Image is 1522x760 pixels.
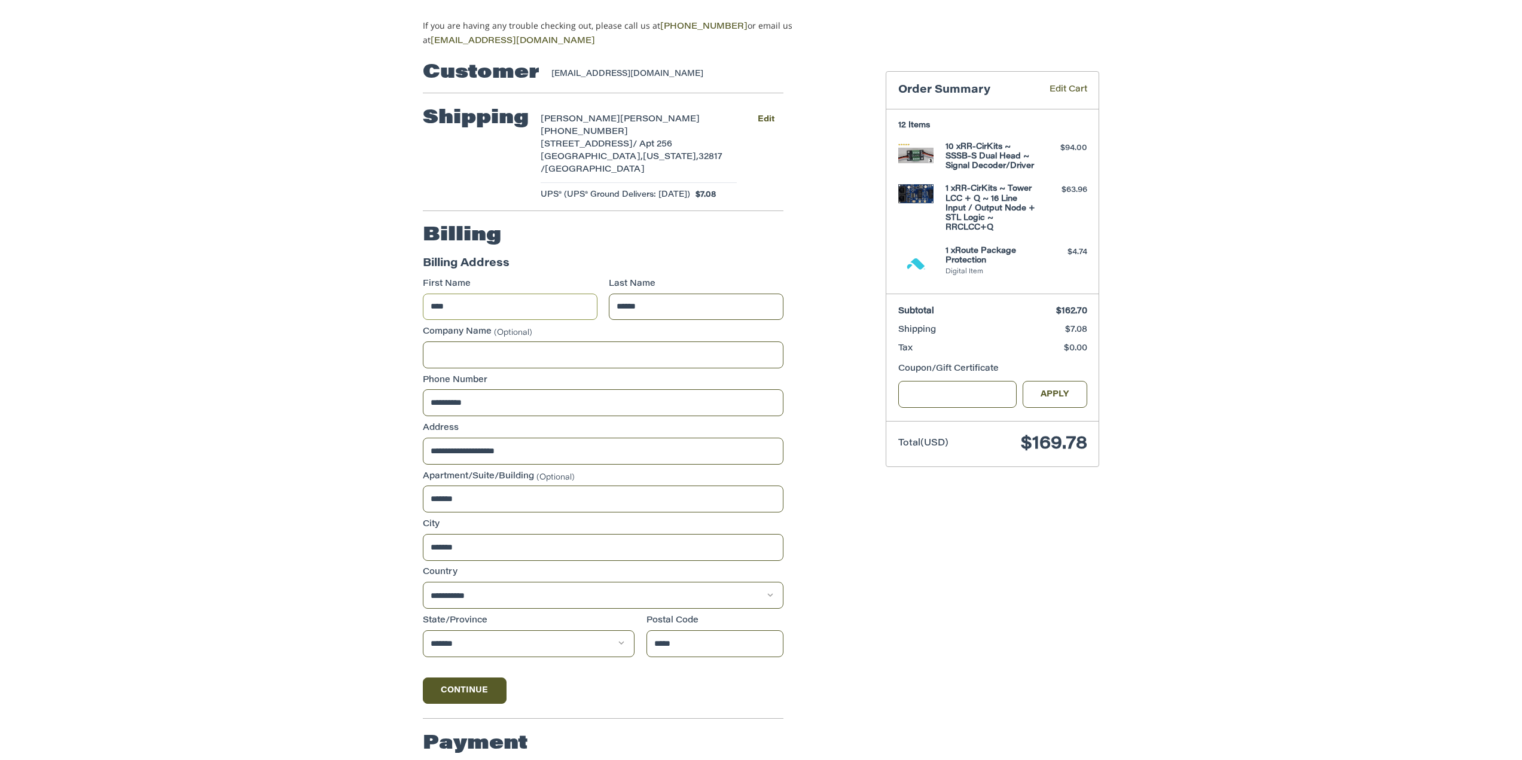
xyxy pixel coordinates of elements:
span: [US_STATE], [643,153,699,161]
label: Apartment/Suite/Building [423,471,783,483]
small: (Optional) [494,329,532,337]
span: [PERSON_NAME] [541,115,620,124]
div: [EMAIL_ADDRESS][DOMAIN_NAME] [551,68,772,80]
h2: Payment [423,732,528,756]
legend: Billing Address [423,256,510,278]
h2: Customer [423,61,539,85]
span: [GEOGRAPHIC_DATA] [545,166,645,174]
span: Subtotal [898,307,934,316]
label: Last Name [609,278,783,291]
h4: 10 x RR-CirKits ~ SSSB-S Dual Head ~ Signal Decoder/Driver [945,142,1037,172]
label: Postal Code [646,615,784,627]
span: $0.00 [1064,344,1087,353]
label: First Name [423,278,597,291]
span: / Apt 256 [633,141,672,149]
h4: 1 x RR-CirKits ~ Tower LCC + Q ~ 16 Line Input / Output Node + STL Logic ~ RRCLCC+Q [945,184,1037,233]
span: $169.78 [1021,435,1087,453]
span: [PHONE_NUMBER] [541,128,628,136]
a: [PHONE_NUMBER] [660,23,748,31]
span: $162.70 [1056,307,1087,316]
span: [PERSON_NAME] [620,115,700,124]
span: [GEOGRAPHIC_DATA], [541,153,643,161]
span: $7.08 [1065,326,1087,334]
span: $7.08 [690,189,716,201]
li: Digital Item [945,267,1037,277]
span: [STREET_ADDRESS] [541,141,633,149]
div: $94.00 [1040,142,1087,154]
h2: Billing [423,224,501,248]
span: Tax [898,344,913,353]
label: Company Name [423,326,783,338]
h4: 1 x Route Package Protection [945,246,1037,266]
label: Country [423,566,783,579]
span: Shipping [898,326,936,334]
label: State/Province [423,615,635,627]
button: Apply [1023,381,1087,408]
label: Address [423,422,783,435]
p: If you are having any trouble checking out, please call us at or email us at [423,19,830,48]
a: [EMAIL_ADDRESS][DOMAIN_NAME] [431,37,595,45]
div: $4.74 [1040,246,1087,258]
span: UPS® (UPS® Ground Delivers: [DATE]) [541,189,690,201]
button: Continue [423,677,507,704]
a: Edit Cart [1032,84,1087,97]
small: (Optional) [536,473,575,481]
div: Coupon/Gift Certificate [898,363,1087,376]
h3: Order Summary [898,84,1032,97]
label: City [423,518,783,531]
span: Total (USD) [898,439,948,448]
input: Gift Certificate or Coupon Code [898,381,1017,408]
div: $63.96 [1040,184,1087,196]
h2: Shipping [423,106,529,130]
label: Phone Number [423,374,783,387]
button: Edit [748,111,783,128]
h3: 12 Items [898,121,1087,130]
